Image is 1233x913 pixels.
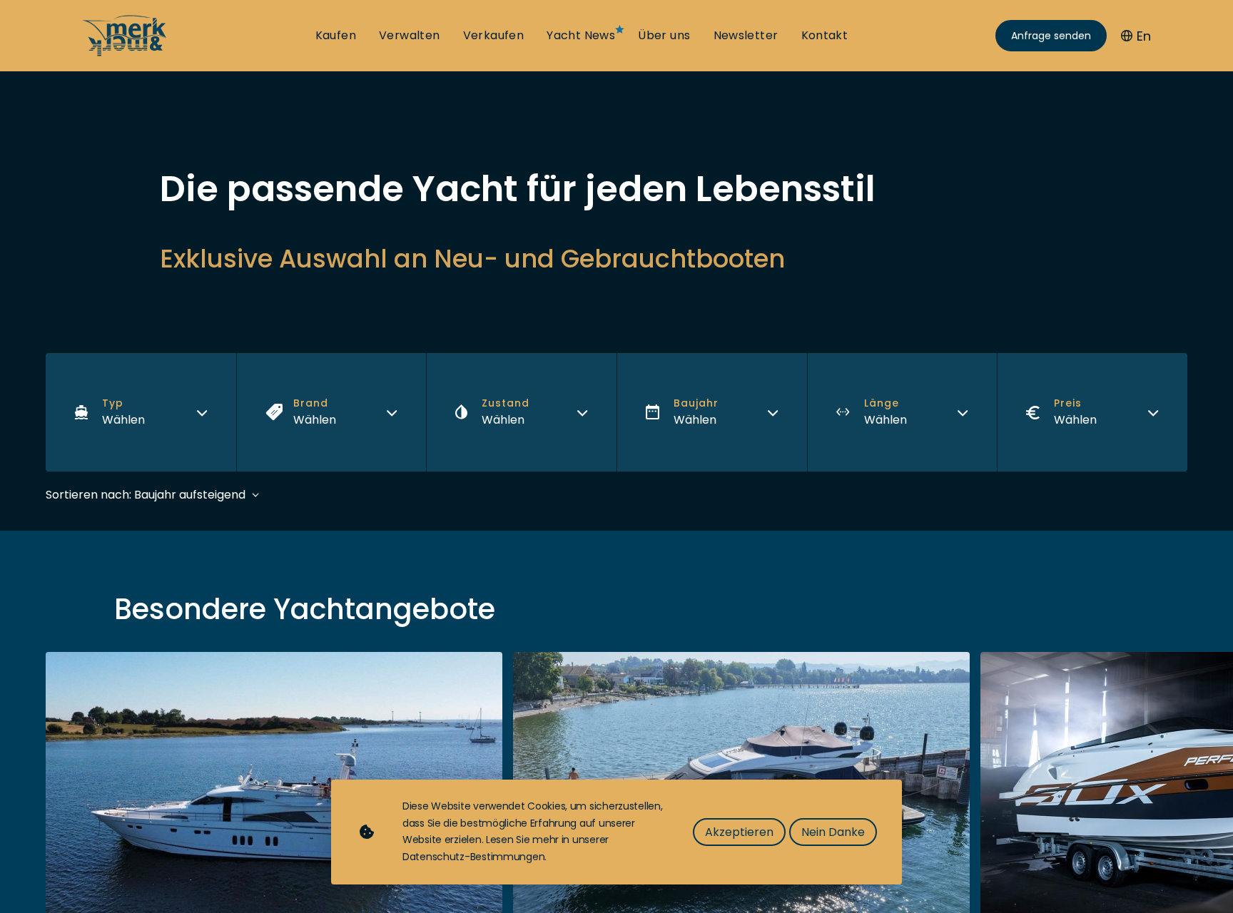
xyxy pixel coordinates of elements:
[674,411,719,429] div: Wählen
[46,353,236,471] button: TypWählen
[714,28,778,44] a: Newsletter
[864,411,907,429] div: Wählen
[693,818,786,846] button: Akzeptieren
[463,28,524,44] a: Verkaufen
[995,20,1107,51] a: Anfrage senden
[402,850,544,864] a: Datenschutz-Bestimmungen
[482,411,529,429] div: Wählen
[801,823,865,841] span: Nein Danke
[426,353,616,471] button: ZustandWählen
[801,28,848,44] a: Kontakt
[402,798,664,866] div: Diese Website verwendet Cookies, um sicherzustellen, dass Sie die bestmögliche Erfahrung auf unse...
[236,353,427,471] button: BrandWählen
[807,353,998,471] button: LängeWählen
[1011,29,1091,44] span: Anfrage senden
[293,396,336,411] span: Brand
[997,353,1187,471] button: PreisWählen
[46,486,245,504] div: Sortieren nach: Baujahr aufsteigend
[705,823,773,841] span: Akzeptieren
[547,28,615,44] a: Yacht News
[616,353,807,471] button: BaujahrWählen
[293,411,336,429] div: Wählen
[1054,396,1097,411] span: Preis
[674,396,719,411] span: Baujahr
[638,28,690,44] a: Über uns
[160,171,1073,207] h1: Die passende Yacht für jeden Lebensstil
[864,396,907,411] span: Länge
[102,411,145,429] div: Wählen
[160,241,1073,276] h2: Exklusive Auswahl an Neu- und Gebrauchtbooten
[315,28,356,44] a: Kaufen
[379,28,440,44] a: Verwalten
[789,818,877,846] button: Nein Danke
[1054,411,1097,429] div: Wählen
[102,396,145,411] span: Typ
[1121,26,1151,46] button: En
[482,396,529,411] span: Zustand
